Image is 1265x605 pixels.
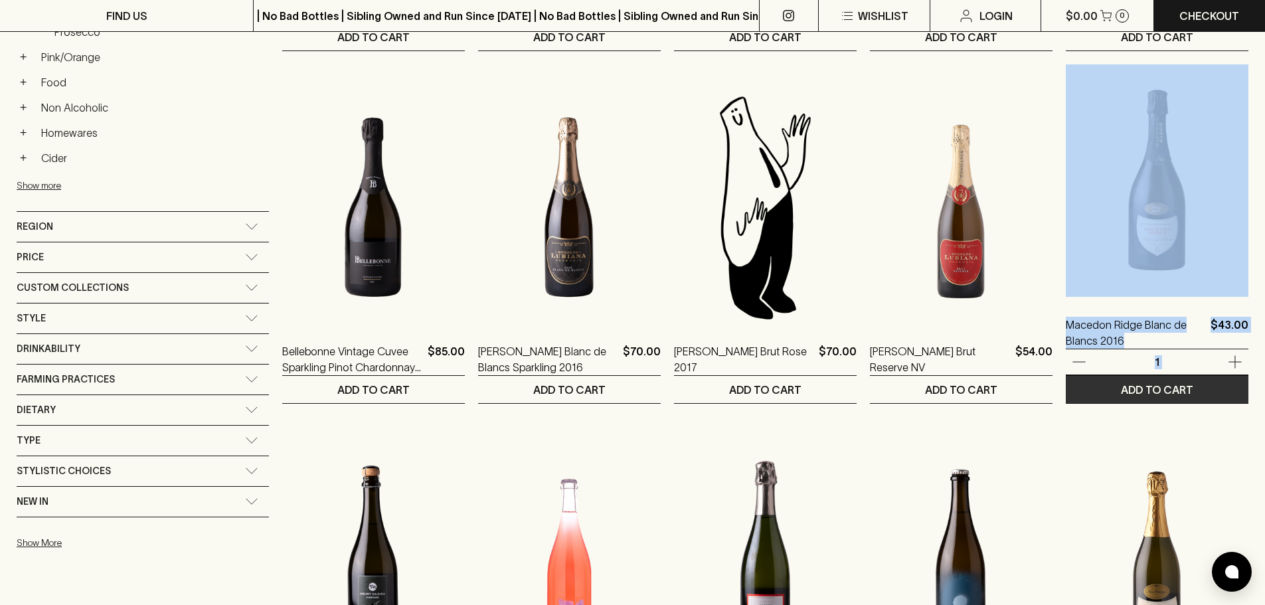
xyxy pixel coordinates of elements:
p: 1 [1141,355,1173,369]
div: Drinkability [17,334,269,364]
a: Non Alcoholic [35,96,269,119]
a: Macedon Ridge Blanc de Blancs 2016 [1066,317,1205,349]
span: Custom Collections [17,280,129,296]
a: Food [35,71,269,94]
button: ADD TO CART [282,376,465,403]
span: Type [17,432,41,449]
button: ADD TO CART [1066,376,1248,403]
button: Show more [17,172,191,199]
p: $54.00 [1015,343,1053,375]
span: Style [17,310,46,327]
a: [PERSON_NAME] Brut Reserve NV [870,343,1010,375]
p: $70.00 [819,343,857,375]
button: + [17,101,30,114]
img: bubble-icon [1225,565,1238,578]
div: Type [17,426,269,456]
button: ADD TO CART [478,376,661,403]
button: ADD TO CART [1066,23,1248,50]
p: 0 [1120,12,1125,19]
div: New In [17,487,269,517]
p: Checkout [1179,8,1239,24]
p: ADD TO CART [1121,382,1193,398]
span: Drinkability [17,341,80,357]
a: [PERSON_NAME] Blanc de Blancs Sparkling 2016 [478,343,618,375]
button: + [17,50,30,64]
span: Price [17,249,44,266]
p: $0.00 [1066,8,1098,24]
button: ADD TO CART [674,376,857,403]
div: Dietary [17,395,269,425]
p: FIND US [106,8,147,24]
button: ADD TO CART [870,376,1053,403]
a: Bellebonne Vintage Cuvee Sparkling Pinot Chardonnay 2021 [282,343,422,375]
div: Price [17,242,269,272]
img: Bellebonne Vintage Cuvee Sparkling Pinot Chardonnay 2021 [282,91,465,323]
button: + [17,151,30,165]
p: Wishlist [858,8,908,24]
button: ADD TO CART [870,23,1053,50]
div: Farming Practices [17,365,269,394]
button: ADD TO CART [478,23,661,50]
div: Stylistic Choices [17,456,269,486]
p: ADD TO CART [925,382,997,398]
img: Stefano Lubiana Blanc de Blancs Sparkling 2016 [478,91,661,323]
p: Login [979,8,1013,24]
p: ADD TO CART [729,29,801,45]
p: $70.00 [623,343,661,375]
span: New In [17,493,48,510]
button: + [17,126,30,139]
p: ADD TO CART [925,29,997,45]
span: Farming Practices [17,371,115,388]
div: Style [17,303,269,333]
p: ADD TO CART [533,382,606,398]
div: Region [17,212,269,242]
a: Cider [35,147,269,169]
p: $43.00 [1211,317,1248,349]
button: ADD TO CART [282,23,465,50]
span: Stylistic Choices [17,463,111,479]
p: ADD TO CART [533,29,606,45]
p: ADD TO CART [729,382,801,398]
img: Stefano Lubiana Brut Reserve NV [870,91,1053,323]
p: $85.00 [428,343,465,375]
a: Pink/Orange [35,46,269,68]
button: ADD TO CART [674,23,857,50]
a: Homewares [35,122,269,144]
span: Dietary [17,402,56,418]
button: + [17,76,30,89]
div: Custom Collections [17,273,269,303]
p: ADD TO CART [337,382,410,398]
p: ADD TO CART [337,29,410,45]
p: ADD TO CART [1121,29,1193,45]
button: Show More [17,529,191,557]
img: Blackhearts & Sparrows Man [674,91,857,323]
img: Macedon Ridge Blanc de Blancs 2016 [1066,64,1248,297]
a: [PERSON_NAME] Brut Rose 2017 [674,343,813,375]
span: Region [17,218,53,235]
